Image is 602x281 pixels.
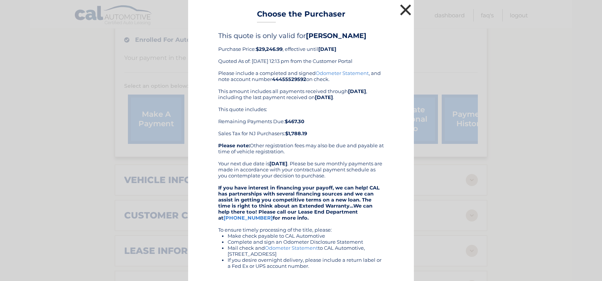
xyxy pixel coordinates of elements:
[315,94,333,100] b: [DATE]
[316,70,369,76] a: Odometer Statement
[228,257,384,269] li: If you desire overnight delivery, please include a return label or a Fed Ex or UPS account number.
[257,9,345,23] h3: Choose the Purchaser
[269,160,287,166] b: [DATE]
[228,245,384,257] li: Mail check and to CAL Automotive, [STREET_ADDRESS]
[306,32,366,40] b: [PERSON_NAME]
[218,32,384,70] div: Purchase Price: , effective until Quoted As of: [DATE] 12:13 pm from the Customer Portal
[398,2,413,17] button: ×
[348,88,366,94] b: [DATE]
[228,239,384,245] li: Complete and sign an Odometer Disclosure Statement
[223,215,273,221] a: [PHONE_NUMBER]
[272,76,306,82] b: 44455529592
[218,142,250,148] b: Please note:
[265,245,318,251] a: Odometer Statement
[285,118,304,124] b: $467.30
[218,32,384,40] h4: This quote is only valid for
[318,46,336,52] b: [DATE]
[228,233,384,239] li: Make check payable to CAL Automotive
[218,106,384,136] div: This quote includes: Remaining Payments Due: Sales Tax for NJ Purchasers:
[256,46,283,52] b: $29,246.99
[218,185,380,221] strong: If you have interest in financing your payoff, we can help! CAL has partnerships with several fin...
[285,130,307,136] b: $1,788.19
